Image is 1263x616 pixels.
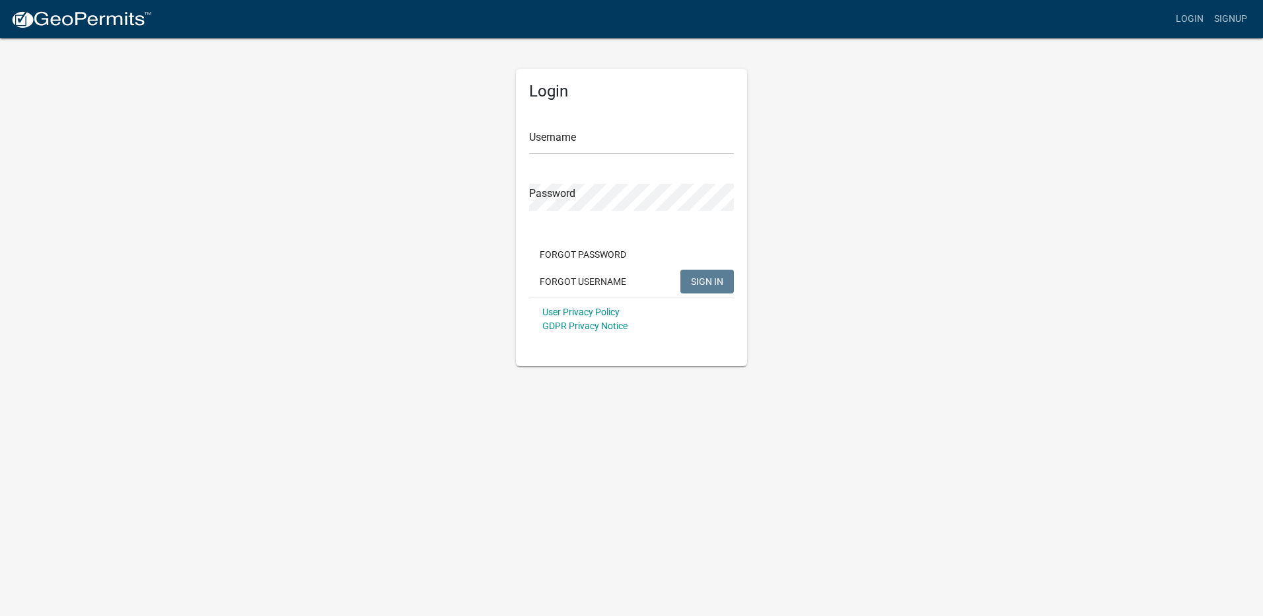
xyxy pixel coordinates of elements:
a: Login [1171,7,1209,32]
button: SIGN IN [680,270,734,293]
a: Signup [1209,7,1252,32]
a: GDPR Privacy Notice [542,321,628,331]
h5: Login [529,82,734,101]
span: SIGN IN [691,276,723,286]
button: Forgot Password [529,243,637,266]
a: User Privacy Policy [542,307,620,317]
button: Forgot Username [529,270,637,293]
